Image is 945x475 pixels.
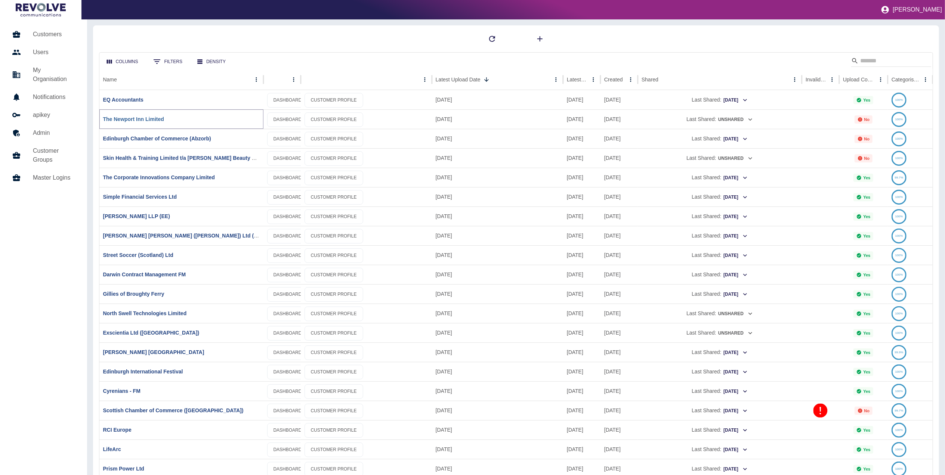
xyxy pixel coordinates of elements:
button: [DATE] [723,425,748,436]
div: 04 Jul 2023 [600,207,638,226]
a: Skin Health & Training Limited t/a [PERSON_NAME] Beauty Academy [103,155,275,161]
div: 04 Jul 2023 [600,362,638,381]
p: Yes [863,176,870,180]
p: Yes [863,467,870,471]
div: 10 Sep 2025 [563,304,600,323]
p: Yes [863,292,870,297]
h5: My Organisation [33,66,75,84]
a: Admin [6,124,81,142]
div: Last Shared: [642,149,798,168]
a: DASHBOARD [267,384,308,399]
a: CUSTOMER PROFILE [305,229,363,243]
a: EQ Accountants [103,97,143,103]
a: The Corporate Innovations Company Limited [103,174,215,180]
text: 99.7% [895,176,904,179]
a: Darwin Contract Management FM [103,271,186,277]
a: CUSTOMER PROFILE [305,209,363,224]
a: CUSTOMER PROFILE [305,112,363,127]
a: Customers [6,25,81,43]
a: DASHBOARD [267,326,308,341]
h5: apikey [33,111,75,119]
a: Edinburgh International Festival [103,369,183,375]
a: DASHBOARD [267,268,308,282]
p: [PERSON_NAME] [893,6,942,13]
div: Last Shared: [642,382,798,401]
text: 100% [895,156,903,160]
div: 30 Aug 2025 [563,245,600,265]
a: CUSTOMER PROFILE [305,93,363,108]
a: DASHBOARD [267,171,308,185]
div: 06 Sep 2025 [563,323,600,342]
a: Scottish Chamber of Commerce ([GEOGRAPHIC_DATA]) [103,407,244,413]
div: 04 Jul 2023 [600,323,638,342]
div: Last Shared: [642,323,798,342]
div: 22 Aug 2025 [563,207,600,226]
div: 04 Jul 2023 [600,381,638,401]
button: [DATE] [723,172,748,184]
button: [DATE] [723,94,748,106]
a: Customer Groups [6,142,81,169]
div: 31 Aug 2025 [563,168,600,187]
div: Not all required reports for this customer were uploaded for the latest usage month. [855,154,873,162]
button: [DATE] [723,250,748,261]
a: CUSTOMER PROFILE [305,345,363,360]
a: Users [6,43,81,61]
text: 100% [895,331,903,335]
div: 11 Sep 2025 [563,362,600,381]
button: column menu [288,74,299,85]
div: Last Shared: [642,362,798,381]
div: 11 Sep 2025 [563,226,600,245]
div: Categorised [892,77,920,83]
h5: Admin [33,128,75,137]
div: 11 Sep 2025 [563,342,600,362]
div: 17 Sep 2025 [600,109,638,129]
button: [DATE] [723,289,748,300]
a: CUSTOMER PROFILE [305,384,363,399]
h5: Users [33,48,75,57]
text: 100% [895,195,903,199]
a: CUSTOMER PROFILE [305,151,363,166]
a: [PERSON_NAME] [GEOGRAPHIC_DATA] [103,349,204,355]
text: 100% [895,215,903,218]
div: 04 Sep 2025 [563,420,600,440]
p: Yes [863,447,870,452]
button: [DATE] [723,230,748,242]
text: 99.9% [895,351,904,354]
div: Last Shared: [642,168,798,187]
p: Yes [863,253,870,258]
a: CUSTOMER PROFILE [305,365,363,379]
div: Last Shared: [642,110,798,129]
a: My Organisation [6,61,81,88]
a: [PERSON_NAME] LLP (EE) [103,213,170,219]
div: 30 Oct 2023 [600,284,638,304]
div: 04 Jul 2023 [600,226,638,245]
h5: Customer Groups [33,146,75,164]
button: [DATE] [723,192,748,203]
a: CUSTOMER PROFILE [305,404,363,418]
a: Edinburgh Chamber of Commerce (Abzorb) [103,136,211,142]
a: LifeArc [103,446,121,452]
div: Name [103,77,117,83]
button: [DATE] [723,366,748,378]
a: DASHBOARD [267,365,308,379]
div: 26 Apr 2024 [600,129,638,148]
a: Prism Power Ltd [103,466,144,472]
p: Yes [863,370,870,374]
div: Last Shared: [642,304,798,323]
button: Created column menu [626,74,636,85]
button: [DATE] [723,463,748,475]
div: 29 Sep 2025 [432,168,563,187]
a: CUSTOMER PROFILE [305,248,363,263]
button: [DATE] [723,347,748,358]
div: Last Shared: [642,285,798,304]
div: 16 Sep 2025 [432,323,563,342]
text: 99.7% [895,409,904,412]
a: CUSTOMER PROFILE [305,268,363,282]
div: 12 Sep 2025 [432,401,563,420]
a: CUSTOMER PROFILE [305,287,363,302]
div: 04 Jul 2023 [600,265,638,284]
text: 100% [895,448,903,451]
a: DASHBOARD [267,151,308,166]
p: No [864,156,870,161]
button: Shared column menu [790,74,800,85]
